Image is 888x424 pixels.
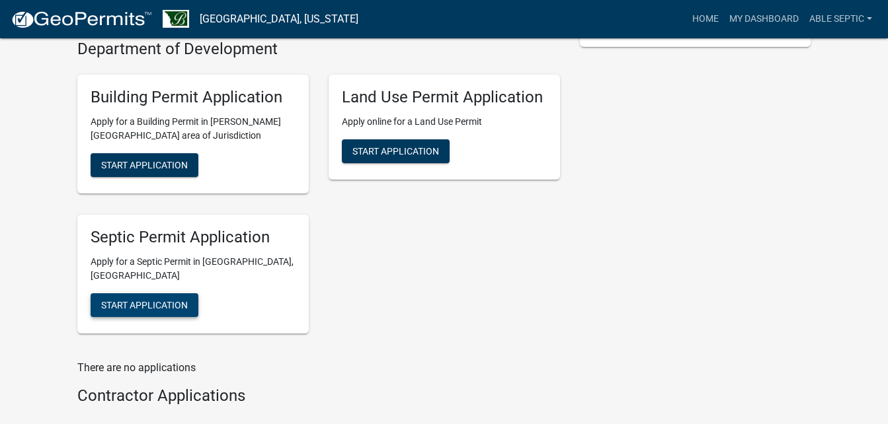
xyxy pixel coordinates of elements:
[77,386,560,411] wm-workflow-list-section: Contractor Applications
[342,88,547,107] h5: Land Use Permit Application
[101,159,188,170] span: Start Application
[77,360,560,376] p: There are no applications
[77,386,560,406] h4: Contractor Applications
[91,228,296,247] h5: Septic Permit Application
[687,7,724,32] a: Home
[91,293,198,317] button: Start Application
[342,139,450,163] button: Start Application
[91,115,296,143] p: Apply for a Building Permit in [PERSON_NAME][GEOGRAPHIC_DATA] area of Jurisdiction
[91,255,296,283] p: Apply for a Septic Permit in [GEOGRAPHIC_DATA], [GEOGRAPHIC_DATA]
[91,88,296,107] h5: Building Permit Application
[342,115,547,129] p: Apply online for a Land Use Permit
[804,7,877,32] a: ABLE SEPTIC
[91,153,198,177] button: Start Application
[101,299,188,310] span: Start Application
[77,40,560,59] h4: Department of Development
[163,10,189,28] img: Benton County, Minnesota
[200,8,358,30] a: [GEOGRAPHIC_DATA], [US_STATE]
[352,145,439,156] span: Start Application
[724,7,804,32] a: My Dashboard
